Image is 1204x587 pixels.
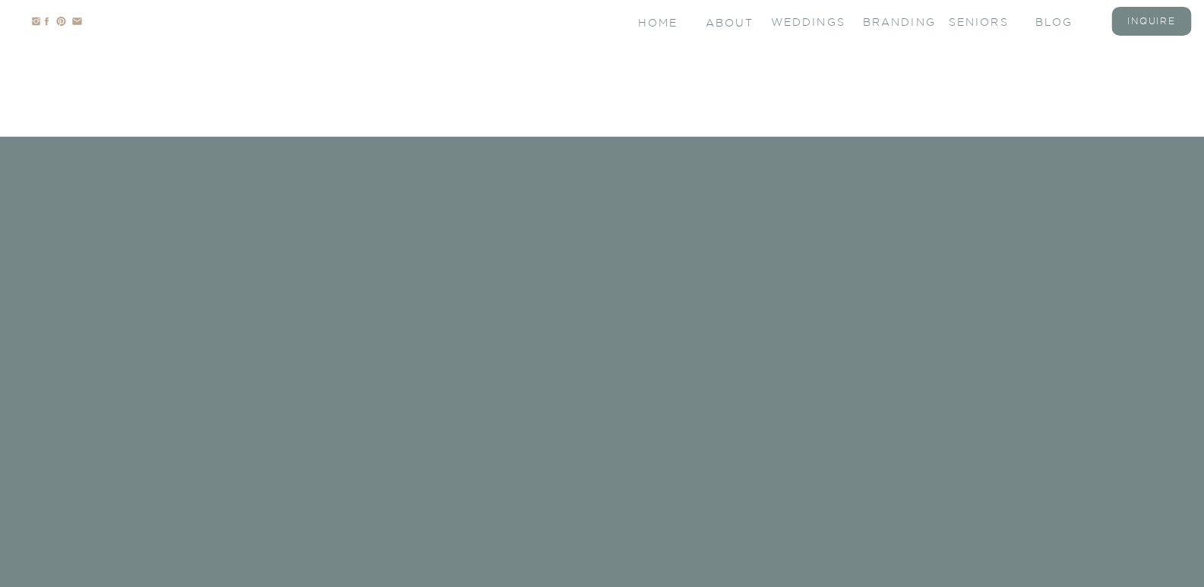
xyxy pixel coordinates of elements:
[771,14,832,27] a: Weddings
[1035,14,1096,27] a: blog
[706,15,751,28] a: About
[638,15,680,28] a: Home
[1121,14,1182,27] a: inquire
[863,14,924,27] a: branding
[949,14,1010,27] a: seniors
